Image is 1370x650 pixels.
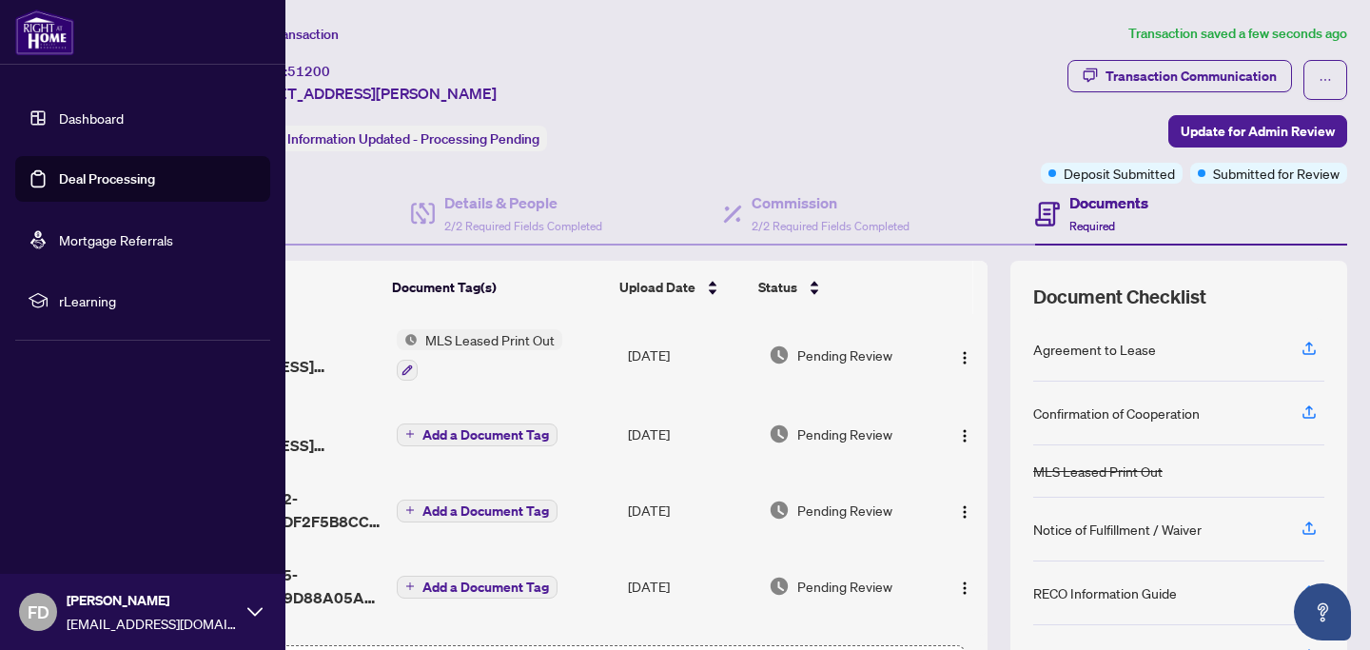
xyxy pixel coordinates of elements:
span: 51200 [287,63,330,80]
h4: Documents [1069,191,1148,214]
button: Logo [949,340,980,370]
button: Update for Admin Review [1168,115,1347,148]
td: [DATE] [620,396,761,472]
span: Update for Admin Review [1181,116,1335,147]
img: Logo [957,504,972,520]
span: Deposit Submitted [1064,163,1175,184]
img: Logo [957,350,972,365]
button: Logo [949,419,980,449]
span: Status [758,277,797,298]
img: Status Icon [397,329,418,350]
button: Add a Document Tag [397,422,558,446]
td: [DATE] [620,314,761,396]
a: Mortgage Referrals [59,231,173,248]
span: Required [1069,219,1115,233]
span: Upload Date [619,277,695,298]
span: MLS Leased Print Out [418,329,562,350]
span: Add a Document Tag [422,428,549,442]
button: Add a Document Tag [397,498,558,522]
span: [EMAIL_ADDRESS][DOMAIN_NAME] [67,613,238,634]
span: Document Checklist [1033,284,1206,310]
img: Logo [957,428,972,443]
button: Logo [949,571,980,601]
div: Agreement to Lease [1033,339,1156,360]
button: Add a Document Tag [397,500,558,522]
img: Document Status [769,345,790,365]
span: plus [405,429,415,439]
img: Document Status [769,500,790,521]
div: Confirmation of Cooperation [1033,403,1200,423]
span: 2/2 Required Fields Completed [444,219,602,233]
th: Upload Date [612,261,751,314]
span: ellipsis [1319,73,1332,87]
button: Logo [949,495,980,525]
span: Pending Review [797,345,892,365]
th: Document Tag(s) [384,261,611,314]
span: Add a Document Tag [422,581,549,594]
article: Transaction saved a few seconds ago [1128,23,1347,45]
span: Submitted for Review [1213,163,1340,184]
div: Status: [236,126,547,151]
span: Pending Review [797,423,892,444]
a: Deal Processing [59,170,155,187]
button: Transaction Communication [1067,60,1292,92]
div: RECO Information Guide [1033,582,1177,603]
img: Logo [957,581,972,596]
span: Information Updated - Processing Pending [287,130,539,148]
img: Document Status [769,576,790,597]
img: logo [15,10,74,55]
span: plus [405,581,415,591]
div: MLS Leased Print Out [1033,461,1163,482]
td: [DATE] [620,472,761,548]
a: Dashboard [59,109,124,127]
button: Add a Document Tag [397,576,558,599]
img: Document Status [769,423,790,444]
button: Add a Document Tag [397,423,558,446]
th: Status [751,261,925,314]
span: plus [405,505,415,515]
button: Open asap [1294,583,1351,640]
span: rLearning [59,290,257,311]
span: Pending Review [797,576,892,597]
span: Add a Document Tag [422,504,549,518]
span: 2/2 Required Fields Completed [752,219,910,233]
span: View Transaction [237,26,339,43]
td: [DATE] [620,548,761,624]
span: [STREET_ADDRESS][PERSON_NAME] [236,82,497,105]
button: Status IconMLS Leased Print Out [397,329,562,381]
h4: Commission [752,191,910,214]
div: Notice of Fulfillment / Waiver [1033,519,1202,540]
button: Add a Document Tag [397,574,558,599]
h4: Details & People [444,191,602,214]
div: Transaction Communication [1106,61,1277,91]
span: [PERSON_NAME] [67,590,238,611]
span: FD [28,599,49,625]
span: Pending Review [797,500,892,521]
